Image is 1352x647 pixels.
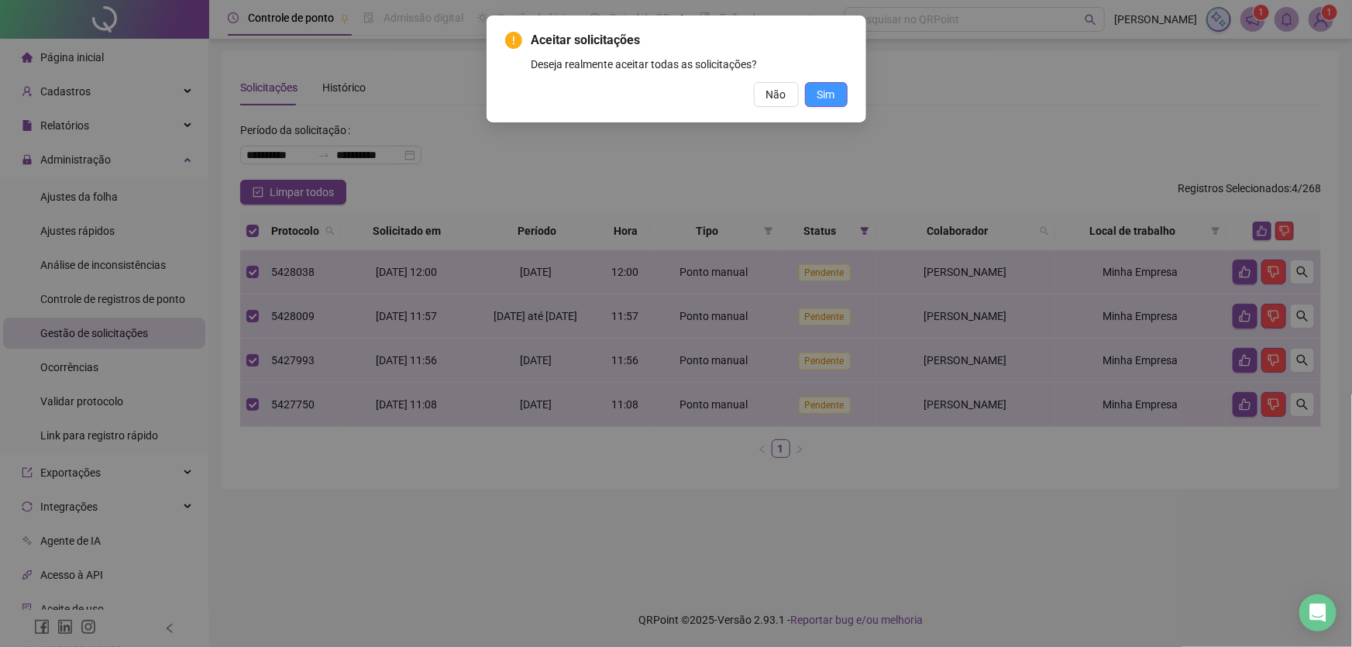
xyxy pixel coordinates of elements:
[1299,594,1337,632] div: Open Intercom Messenger
[754,82,799,107] button: Não
[505,32,522,49] span: exclamation-circle
[817,86,835,103] span: Sim
[532,31,848,50] span: Aceitar solicitações
[766,86,786,103] span: Não
[532,56,848,73] div: Deseja realmente aceitar todas as solicitações?
[805,82,848,107] button: Sim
